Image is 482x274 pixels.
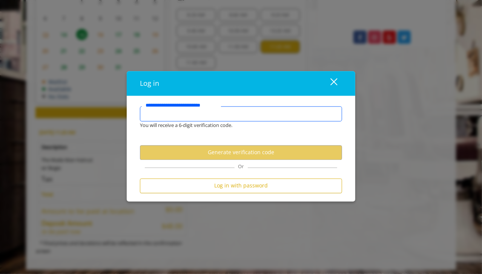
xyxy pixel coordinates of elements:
span: Or [235,163,248,170]
button: Generate verification code [140,145,342,160]
div: You will receive a 6-digit verification code. [134,121,336,129]
span: Log in [140,79,159,88]
button: close dialog [316,76,342,91]
button: Log in with password [140,178,342,193]
div: close dialog [322,78,337,89]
